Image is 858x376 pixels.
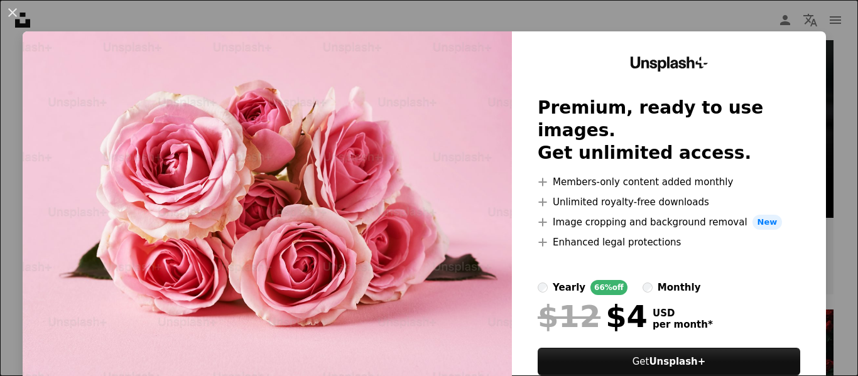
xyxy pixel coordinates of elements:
[538,300,600,333] span: $12
[538,348,800,375] button: GetUnsplash+
[658,280,701,295] div: monthly
[653,319,713,330] span: per month *
[643,282,653,293] input: monthly
[553,280,585,295] div: yearly
[538,175,800,190] li: Members-only content added monthly
[752,215,783,230] span: New
[538,195,800,210] li: Unlimited royalty-free downloads
[538,282,548,293] input: yearly66%off
[653,308,713,319] span: USD
[538,235,800,250] li: Enhanced legal protections
[649,356,705,367] strong: Unsplash+
[538,215,800,230] li: Image cropping and background removal
[590,280,627,295] div: 66% off
[538,97,800,164] h2: Premium, ready to use images. Get unlimited access.
[538,300,648,333] div: $4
